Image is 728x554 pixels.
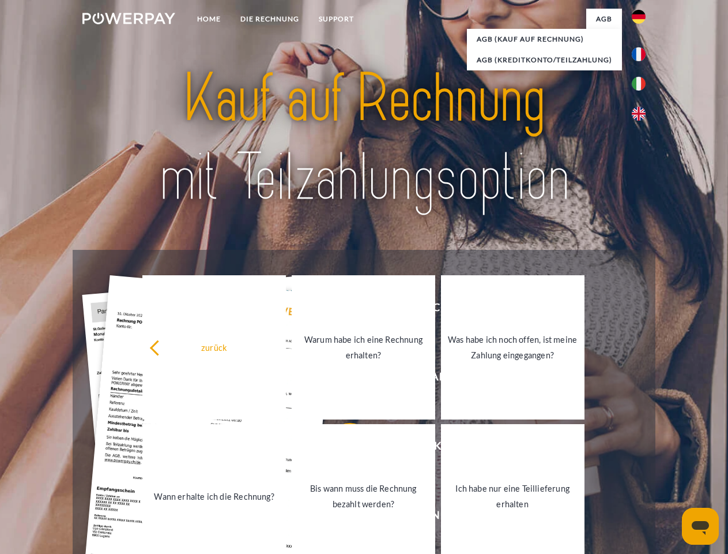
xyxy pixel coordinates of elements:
a: AGB (Kauf auf Rechnung) [467,29,622,50]
img: title-powerpay_de.svg [110,55,618,221]
a: agb [586,9,622,29]
img: de [632,10,646,24]
div: Bis wann muss die Rechnung bezahlt werden? [299,481,428,512]
a: SUPPORT [309,9,364,29]
img: fr [632,47,646,61]
div: Ich habe nur eine Teillieferung erhalten [448,481,578,512]
a: Home [187,9,231,29]
img: it [632,77,646,91]
iframe: Schaltfläche zum Öffnen des Messaging-Fensters [682,508,719,545]
img: logo-powerpay-white.svg [82,13,175,24]
div: zurück [149,339,279,355]
a: DIE RECHNUNG [231,9,309,29]
a: AGB (Kreditkonto/Teilzahlung) [467,50,622,70]
div: Wann erhalte ich die Rechnung? [149,488,279,504]
div: Was habe ich noch offen, ist meine Zahlung eingegangen? [448,332,578,363]
img: en [632,107,646,121]
a: Was habe ich noch offen, ist meine Zahlung eingegangen? [441,275,584,420]
div: Warum habe ich eine Rechnung erhalten? [299,332,428,363]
